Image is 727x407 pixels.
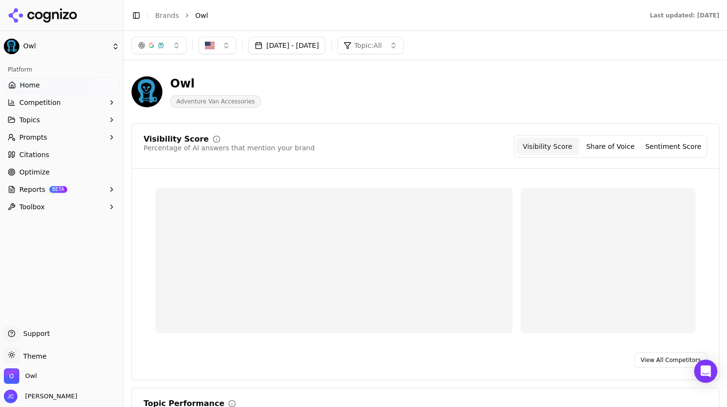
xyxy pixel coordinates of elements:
a: Citations [4,147,119,162]
button: Competition [4,95,119,110]
div: Platform [4,62,119,77]
span: Owl [195,11,208,20]
span: Theme [19,352,46,360]
span: Home [20,80,40,90]
div: Owl [170,76,261,91]
button: Open organization switcher [4,368,37,384]
img: Owl [4,368,19,384]
img: Jeff Clemishaw [4,390,17,403]
button: Open user button [4,390,77,403]
a: Brands [155,12,179,19]
div: Visibility Score [144,135,209,143]
span: BETA [49,186,67,193]
button: Prompts [4,130,119,145]
span: Citations [19,150,49,160]
div: Open Intercom Messenger [694,360,717,383]
button: ReportsBETA [4,182,119,197]
span: Topics [19,115,40,125]
nav: breadcrumb [155,11,630,20]
a: Optimize [4,164,119,180]
span: Reports [19,185,45,194]
span: Owl [23,42,108,51]
a: Home [4,77,119,93]
div: Percentage of AI answers that mention your brand [144,143,315,153]
span: Prompts [19,132,47,142]
img: United States [205,41,215,50]
button: Visibility Score [516,138,579,155]
span: Competition [19,98,61,107]
button: Toolbox [4,199,119,215]
div: Last updated: [DATE] [650,12,719,19]
span: [PERSON_NAME] [21,392,77,401]
span: Owl [25,372,37,380]
a: View All Competitors [634,352,707,368]
span: Support [19,329,50,338]
button: Topics [4,112,119,128]
button: Share of Voice [579,138,642,155]
img: Owl [4,39,19,54]
span: Adventure Van Accessories [170,95,261,108]
span: Toolbox [19,202,45,212]
span: Optimize [19,167,50,177]
img: Owl [131,76,162,107]
span: Topic: All [354,41,382,50]
button: Sentiment Score [642,138,705,155]
button: [DATE] - [DATE] [248,37,325,54]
